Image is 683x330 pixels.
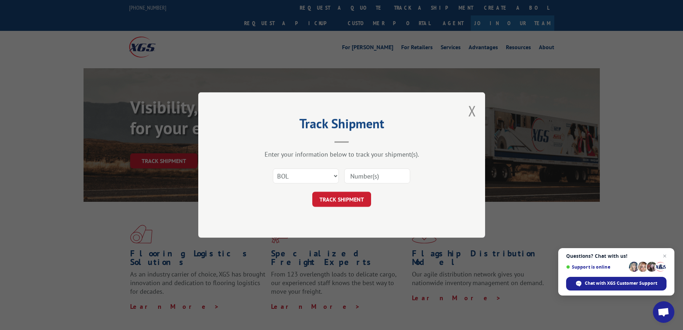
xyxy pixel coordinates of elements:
div: Open chat [653,301,674,323]
h2: Track Shipment [234,118,449,132]
span: Support is online [566,264,626,270]
div: Chat with XGS Customer Support [566,277,667,291]
button: TRACK SHIPMENT [312,192,371,207]
span: Close chat [660,252,669,260]
button: Close modal [468,101,476,120]
span: Questions? Chat with us! [566,253,667,259]
div: Enter your information below to track your shipment(s). [234,150,449,158]
span: Chat with XGS Customer Support [585,280,657,287]
input: Number(s) [344,168,410,183]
